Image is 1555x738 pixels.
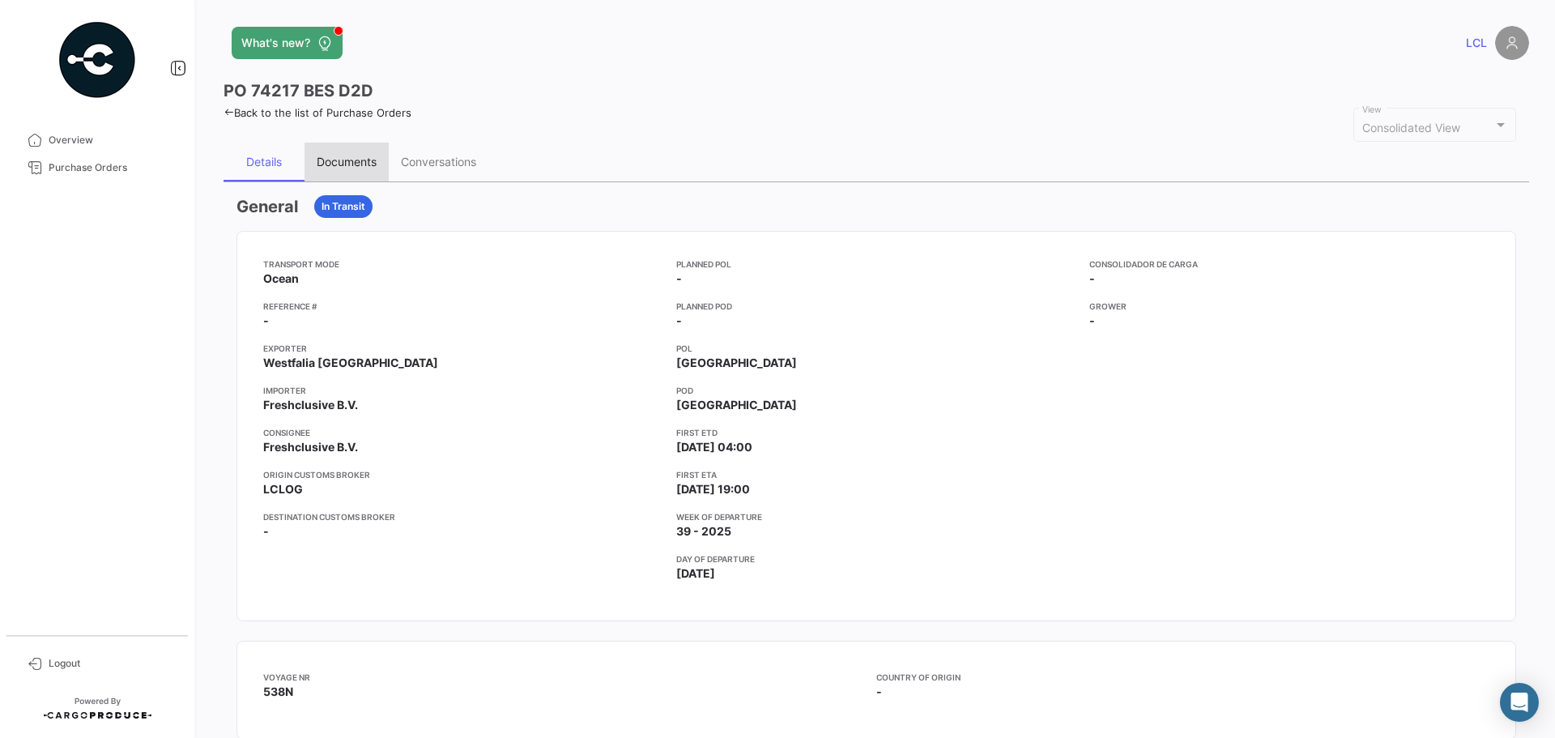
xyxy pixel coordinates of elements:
[224,106,411,119] a: Back to the list of Purchase Orders
[676,271,682,287] span: -
[13,126,181,154] a: Overview
[1089,313,1095,329] span: -
[676,355,797,371] span: [GEOGRAPHIC_DATA]
[676,523,731,540] span: 39 - 2025
[263,671,876,684] app-card-info-title: Voyage nr
[57,19,138,100] img: powered-by.png
[676,481,750,497] span: [DATE] 19:00
[317,155,377,169] div: Documents
[1089,258,1489,271] app-card-info-title: Consolidador de Carga
[236,195,298,218] h3: General
[246,155,282,169] div: Details
[263,300,663,313] app-card-info-title: Reference #
[676,565,715,582] span: [DATE]
[676,300,1076,313] app-card-info-title: Planned POD
[676,426,1076,439] app-card-info-title: First ETD
[676,439,752,455] span: [DATE] 04:00
[49,160,175,175] span: Purchase Orders
[263,258,663,271] app-card-info-title: Transport mode
[1362,121,1460,134] mat-select-trigger: Consolidated View
[676,313,682,329] span: -
[263,685,293,698] span: 538N
[1495,26,1529,60] img: placeholder-user.png
[49,133,175,147] span: Overview
[676,510,1076,523] app-card-info-title: Week of departure
[49,656,175,671] span: Logout
[676,258,1076,271] app-card-info-title: Planned POL
[401,155,476,169] div: Conversations
[13,154,181,181] a: Purchase Orders
[676,552,1076,565] app-card-info-title: Day of departure
[263,439,358,455] span: Freshclusive B.V.
[676,468,1076,481] app-card-info-title: First ETA
[263,510,663,523] app-card-info-title: Destination Customs Broker
[263,481,303,497] span: LCLOG
[1089,271,1095,287] span: -
[876,671,1489,684] app-card-info-title: Country of Origin
[1500,683,1539,722] div: Abrir Intercom Messenger
[263,384,663,397] app-card-info-title: Importer
[676,397,797,413] span: [GEOGRAPHIC_DATA]
[263,313,269,329] span: -
[263,355,438,371] span: Westfalia [GEOGRAPHIC_DATA]
[876,685,882,698] span: -
[676,342,1076,355] app-card-info-title: POL
[263,426,663,439] app-card-info-title: Consignee
[1089,300,1489,313] app-card-info-title: Grower
[232,27,343,59] button: What's new?
[241,35,310,51] span: What's new?
[224,79,373,102] h3: PO 74217 BES D2D
[676,384,1076,397] app-card-info-title: POD
[322,199,365,214] span: In Transit
[263,271,299,287] span: Ocean
[263,397,358,413] span: Freshclusive B.V.
[263,342,663,355] app-card-info-title: Exporter
[1466,35,1487,51] span: LCL
[263,523,269,540] span: -
[263,468,663,481] app-card-info-title: Origin Customs Broker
